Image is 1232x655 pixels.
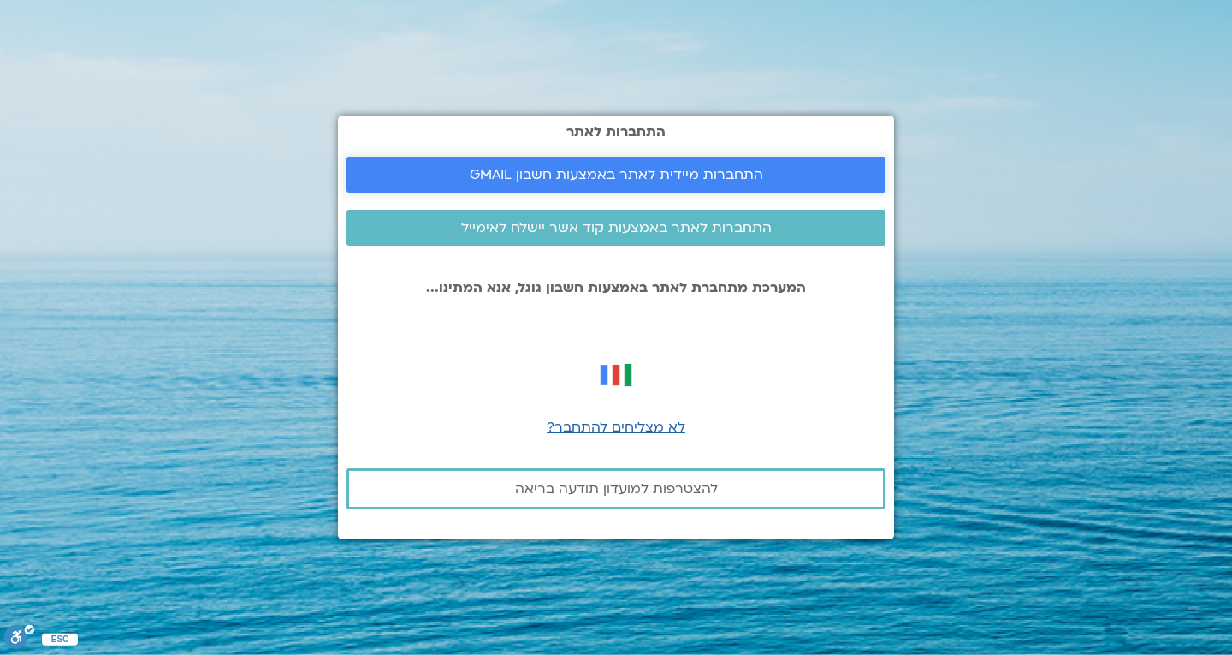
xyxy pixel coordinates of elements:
span: התחברות לאתר באמצעות קוד אשר יישלח לאימייל [461,220,772,235]
span: להצטרפות למועדון תודעה בריאה [515,481,718,497]
h2: התחברות לאתר [346,124,885,140]
span: התחברות מיידית לאתר באמצעות חשבון GMAIL [470,167,763,182]
p: המערכת מתחברת לאתר באמצעות חשבון גוגל, אנא המתינו... [346,280,885,295]
a: התחברות מיידית לאתר באמצעות חשבון GMAIL [346,157,885,193]
a: להצטרפות למועדון תודעה בריאה [346,468,885,509]
a: לא מצליחים להתחבר? [547,418,685,437]
a: התחברות לאתר באמצעות קוד אשר יישלח לאימייל [346,210,885,246]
